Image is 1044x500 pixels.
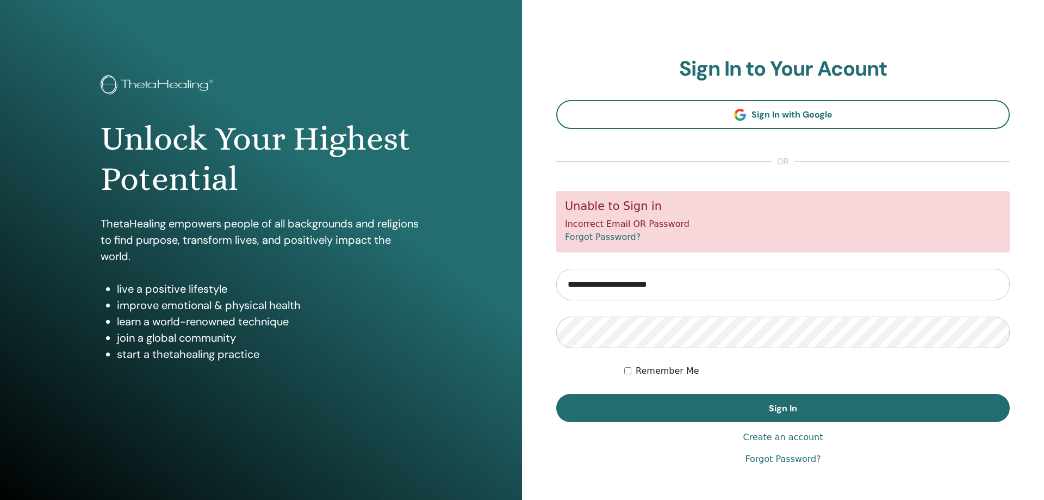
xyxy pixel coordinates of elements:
[101,215,421,264] p: ThetaHealing empowers people of all backgrounds and religions to find purpose, transform lives, a...
[745,453,821,466] a: Forgot Password?
[556,57,1010,82] h2: Sign In to Your Acount
[769,403,797,414] span: Sign In
[117,330,421,346] li: join a global community
[743,431,823,444] a: Create an account
[556,191,1010,252] div: Incorrect Email OR Password
[101,119,421,200] h1: Unlock Your Highest Potential
[751,109,832,120] span: Sign In with Google
[117,297,421,313] li: improve emotional & physical health
[117,346,421,362] li: start a thetahealing practice
[636,365,699,378] label: Remember Me
[624,365,1010,378] div: Keep me authenticated indefinitely or until I manually logout
[556,394,1010,422] button: Sign In
[772,155,794,168] span: or
[556,100,1010,129] a: Sign In with Google
[565,200,1001,213] h5: Unable to Sign in
[117,313,421,330] li: learn a world-renowned technique
[565,232,641,242] a: Forgot Password?
[117,281,421,297] li: live a positive lifestyle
